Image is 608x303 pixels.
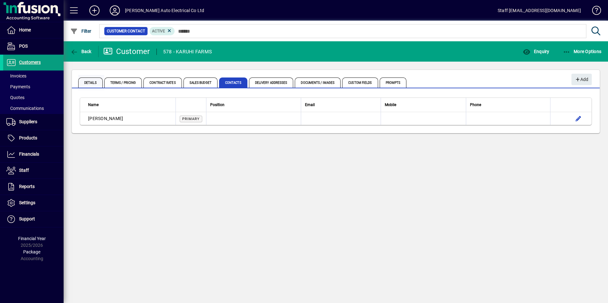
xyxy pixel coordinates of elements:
span: Reports [19,184,35,189]
div: Name [88,101,172,108]
span: Primary [182,117,200,121]
button: Add [571,74,592,85]
span: Quotes [6,95,24,100]
span: Phone [470,101,481,108]
span: Prompts [380,77,407,88]
a: Home [3,22,64,38]
span: Add [575,74,588,85]
span: Support [19,216,35,221]
div: Position [210,101,297,108]
div: Customer [103,46,150,57]
a: Invoices [3,71,64,81]
span: Back [70,49,92,54]
span: Email [305,101,315,108]
a: Financials [3,146,64,162]
span: Payments [6,84,30,89]
span: Customer Contact [107,28,145,34]
span: [PERSON_NAME] [88,116,123,121]
div: [PERSON_NAME] Auto Electrical Co Ltd [125,5,204,16]
span: Position [210,101,225,108]
span: Sales Budget [183,77,218,88]
span: More Options [563,49,602,54]
a: Payments [3,81,64,92]
div: Staff [EMAIL_ADDRESS][DOMAIN_NAME] [498,5,581,16]
span: Details [78,77,103,88]
span: Contract Rates [143,77,182,88]
span: Suppliers [19,119,37,124]
button: Edit [573,113,584,124]
span: Staff [19,168,29,173]
span: Name [88,101,99,108]
button: Enquiry [521,46,551,57]
span: Home [19,27,31,32]
a: Knowledge Base [587,1,600,22]
button: Filter [69,25,93,37]
span: Active [152,29,165,33]
a: Communications [3,103,64,114]
span: Financials [19,151,39,157]
span: Communications [6,106,44,111]
span: Products [19,135,37,140]
span: Documents / Images [295,77,341,88]
span: Terms / Pricing [104,77,142,88]
span: POS [19,44,28,49]
a: Settings [3,195,64,211]
span: Filter [70,29,92,34]
a: POS [3,38,64,54]
a: Quotes [3,92,64,103]
span: Customers [19,60,41,65]
mat-chip: Activation Status: Active [149,27,175,35]
a: Suppliers [3,114,64,130]
div: Phone [470,101,546,108]
span: Custom Fields [342,77,378,88]
div: 578 - KARUHI FARMS [163,47,212,57]
div: Email [305,101,377,108]
span: Enquiry [523,49,549,54]
button: Profile [105,5,125,16]
button: Add [84,5,105,16]
button: Back [69,46,93,57]
span: Mobile [385,101,396,108]
span: Package [23,249,40,254]
span: Settings [19,200,35,205]
a: Staff [3,163,64,178]
span: Invoices [6,73,26,78]
a: Support [3,211,64,227]
span: Delivery Addresses [249,77,294,88]
span: Contacts [219,77,247,88]
a: Products [3,130,64,146]
a: Reports [3,179,64,195]
div: Mobile [385,101,462,108]
app-page-header-button: Back [64,46,99,57]
span: Financial Year [18,236,46,241]
button: More Options [561,46,603,57]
